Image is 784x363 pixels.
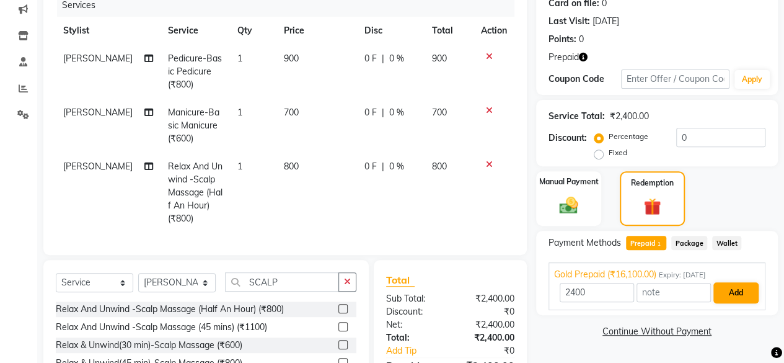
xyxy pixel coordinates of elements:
div: Net: [377,318,451,331]
span: 0 % [389,52,404,65]
span: | [382,52,384,65]
span: Relax And Unwind -Scalp Massage (Half An Hour) (₹800) [168,161,222,224]
span: | [382,106,384,119]
th: Disc [357,17,424,45]
input: Amount [560,283,634,302]
span: 800 [284,161,299,172]
th: Action [473,17,514,45]
th: Stylist [56,17,161,45]
button: Apply [734,70,770,89]
span: 0 % [389,160,404,173]
span: 700 [284,107,299,118]
div: ₹0 [450,305,524,318]
label: Percentage [609,131,648,142]
span: 900 [284,53,299,64]
span: | [382,160,384,173]
input: Enter Offer / Coupon Code [621,69,729,89]
label: Fixed [609,147,627,158]
div: ₹0 [462,344,524,357]
label: Redemption [631,177,674,189]
span: 700 [431,107,446,118]
div: Relax & Unwind(30 min)-Scalp Massage (₹600) [56,339,242,352]
div: Service Total: [548,110,605,123]
div: Points: [548,33,576,46]
span: Package [671,236,707,250]
span: Manicure-Basic Manicure (₹600) [168,107,219,144]
div: Last Visit: [548,15,590,28]
span: 1 [237,107,242,118]
div: Total: [377,331,451,344]
span: 1 [237,53,242,64]
input: Search or Scan [225,272,339,292]
th: Qty [230,17,276,45]
div: 0 [579,33,584,46]
span: 900 [431,53,446,64]
div: Discount: [377,305,451,318]
span: 0 F [364,160,377,173]
div: ₹2,400.00 [450,318,524,331]
a: Continue Without Payment [539,325,775,338]
div: ₹2,400.00 [450,292,524,305]
span: Payment Methods [548,236,621,249]
span: Wallet [712,236,741,250]
span: Pedicure-Basic Pedicure (₹800) [168,53,222,90]
button: Add [713,282,759,303]
span: Prepaid [626,236,666,250]
div: [DATE] [592,15,619,28]
span: 1 [237,161,242,172]
span: Gold Prepaid (₹16,100.00) [554,268,656,281]
span: Expiry: [DATE] [659,270,706,280]
span: Total [386,274,415,287]
div: Coupon Code [548,73,621,86]
th: Service [161,17,230,45]
span: Prepaid [548,51,579,64]
th: Price [276,17,357,45]
img: _cash.svg [553,195,584,217]
label: Manual Payment [539,176,599,187]
img: _gift.svg [638,196,667,218]
span: [PERSON_NAME] [63,53,133,64]
span: [PERSON_NAME] [63,161,133,172]
a: Add Tip [377,344,462,357]
input: note [636,283,711,302]
div: Relax And Unwind -Scalp Massage (Half An Hour) (₹800) [56,303,284,316]
div: Sub Total: [377,292,451,305]
span: 0 % [389,106,404,119]
div: Relax And Unwind -Scalp Massage (45 mins) (₹1100) [56,321,267,334]
span: [PERSON_NAME] [63,107,133,118]
div: ₹2,400.00 [450,331,524,344]
span: 1 [655,241,662,248]
span: 800 [431,161,446,172]
span: 0 F [364,52,377,65]
span: 0 F [364,106,377,119]
th: Total [424,17,473,45]
div: Discount: [548,132,587,145]
div: ₹2,400.00 [610,110,649,123]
